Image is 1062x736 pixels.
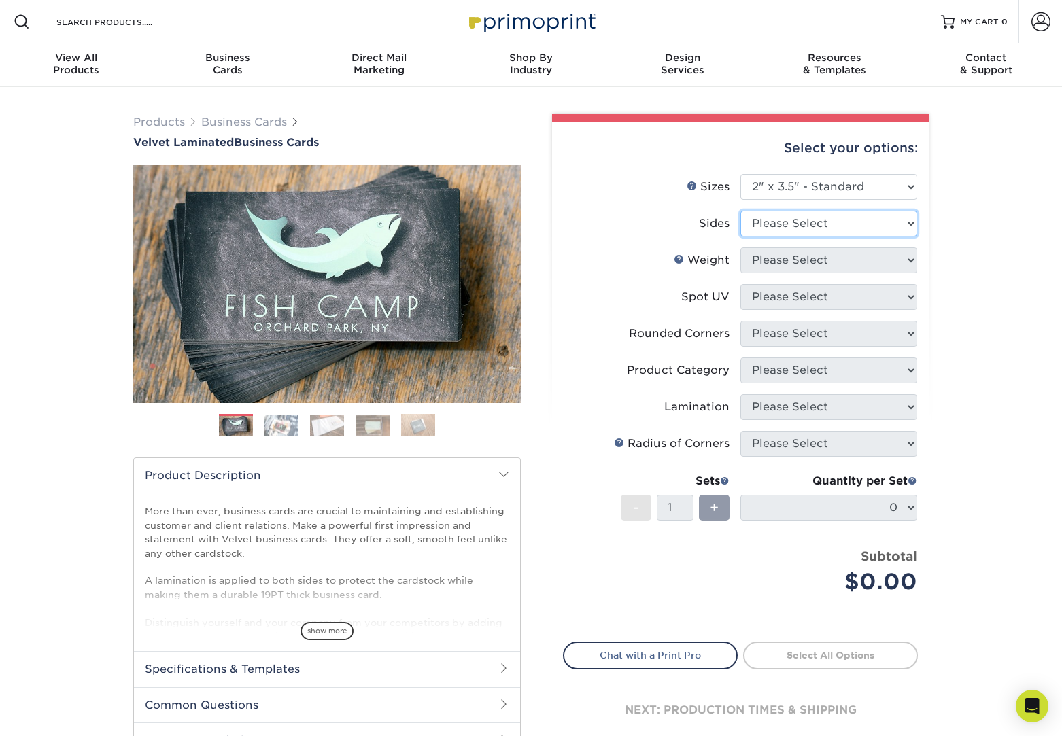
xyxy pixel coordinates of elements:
[152,43,303,87] a: BusinessCards
[152,52,303,76] div: Cards
[134,651,520,686] h2: Specifications & Templates
[219,409,253,443] img: Business Cards 01
[303,52,455,76] div: Marketing
[710,497,719,518] span: +
[687,179,730,195] div: Sizes
[607,52,759,76] div: Services
[303,43,455,87] a: Direct MailMarketing
[455,52,606,76] div: Industry
[563,642,738,669] a: Chat with a Print Pro
[133,116,185,128] a: Products
[743,642,918,669] a: Select All Options
[303,52,455,64] span: Direct Mail
[629,326,730,342] div: Rounded Corners
[133,136,234,149] span: Velvet Laminated
[910,52,1062,64] span: Contact
[759,43,910,87] a: Resources& Templates
[1001,17,1008,27] span: 0
[633,497,639,518] span: -
[463,7,599,36] img: Primoprint
[751,565,917,598] div: $0.00
[861,548,917,563] strong: Subtotal
[627,362,730,379] div: Product Category
[201,116,287,128] a: Business Cards
[455,43,606,87] a: Shop ByIndustry
[401,413,435,437] img: Business Cards 05
[455,52,606,64] span: Shop By
[960,16,999,28] span: MY CART
[134,687,520,722] h2: Common Questions
[759,52,910,64] span: Resources
[674,252,730,268] div: Weight
[3,695,116,731] iframe: Google Customer Reviews
[607,43,759,87] a: DesignServices
[133,136,521,149] h1: Business Cards
[614,436,730,452] div: Radius of Corners
[910,43,1062,87] a: Contact& Support
[563,122,918,174] div: Select your options:
[134,458,520,493] h2: Product Description
[264,415,298,436] img: Business Cards 02
[55,14,188,30] input: SEARCH PRODUCTS.....
[310,415,344,436] img: Business Cards 03
[681,289,730,305] div: Spot UV
[145,504,509,726] p: More than ever, business cards are crucial to maintaining and establishing customer and client re...
[356,415,390,436] img: Business Cards 04
[133,136,521,149] a: Velvet LaminatedBusiness Cards
[152,52,303,64] span: Business
[910,52,1062,76] div: & Support
[621,473,730,489] div: Sets
[699,215,730,232] div: Sides
[759,52,910,76] div: & Templates
[1016,690,1048,722] div: Open Intercom Messenger
[664,399,730,415] div: Lamination
[607,52,759,64] span: Design
[301,622,354,640] span: show more
[740,473,917,489] div: Quantity per Set
[133,90,521,478] img: Velvet Laminated 01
